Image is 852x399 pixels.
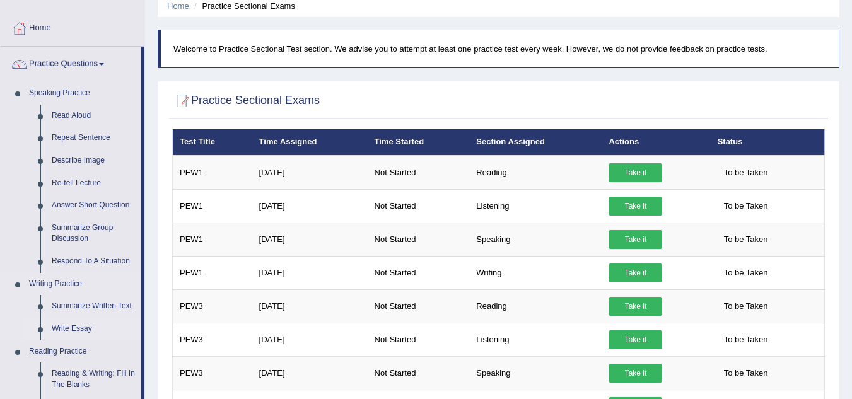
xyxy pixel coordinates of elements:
[469,129,602,156] th: Section Assigned
[609,297,662,316] a: Take it
[609,163,662,182] a: Take it
[46,127,141,149] a: Repeat Sentence
[252,156,368,190] td: [DATE]
[718,263,774,282] span: To be Taken
[46,250,141,273] a: Respond To A Situation
[23,340,141,363] a: Reading Practice
[173,323,252,356] td: PEW3
[252,189,368,223] td: [DATE]
[252,256,368,289] td: [DATE]
[469,289,602,323] td: Reading
[173,43,826,55] p: Welcome to Practice Sectional Test section. We advise you to attempt at least one practice test e...
[609,197,662,216] a: Take it
[469,323,602,356] td: Listening
[609,263,662,282] a: Take it
[1,11,144,42] a: Home
[173,289,252,323] td: PEW3
[368,256,470,289] td: Not Started
[46,362,141,396] a: Reading & Writing: Fill In The Blanks
[46,295,141,318] a: Summarize Written Text
[173,356,252,390] td: PEW3
[172,91,320,110] h2: Practice Sectional Exams
[173,129,252,156] th: Test Title
[602,129,710,156] th: Actions
[23,82,141,105] a: Speaking Practice
[1,47,141,78] a: Practice Questions
[368,129,470,156] th: Time Started
[368,189,470,223] td: Not Started
[609,364,662,383] a: Take it
[718,197,774,216] span: To be Taken
[368,156,470,190] td: Not Started
[469,223,602,256] td: Speaking
[718,230,774,249] span: To be Taken
[718,330,774,349] span: To be Taken
[718,163,774,182] span: To be Taken
[46,149,141,172] a: Describe Image
[252,129,368,156] th: Time Assigned
[252,356,368,390] td: [DATE]
[469,156,602,190] td: Reading
[368,356,470,390] td: Not Started
[609,230,662,249] a: Take it
[46,172,141,195] a: Re-tell Lecture
[46,194,141,217] a: Answer Short Question
[469,356,602,390] td: Speaking
[469,189,602,223] td: Listening
[46,105,141,127] a: Read Aloud
[252,223,368,256] td: [DATE]
[368,223,470,256] td: Not Started
[252,323,368,356] td: [DATE]
[368,323,470,356] td: Not Started
[173,223,252,256] td: PEW1
[167,1,189,11] a: Home
[368,289,470,323] td: Not Started
[718,364,774,383] span: To be Taken
[173,189,252,223] td: PEW1
[173,256,252,289] td: PEW1
[46,217,141,250] a: Summarize Group Discussion
[173,156,252,190] td: PEW1
[469,256,602,289] td: Writing
[718,297,774,316] span: To be Taken
[23,273,141,296] a: Writing Practice
[46,318,141,340] a: Write Essay
[252,289,368,323] td: [DATE]
[609,330,662,349] a: Take it
[711,129,825,156] th: Status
